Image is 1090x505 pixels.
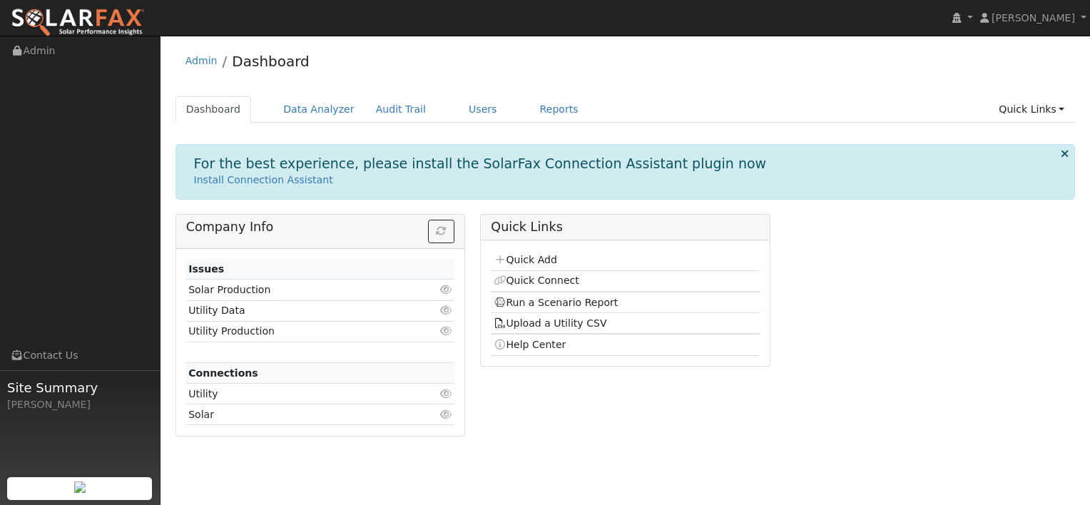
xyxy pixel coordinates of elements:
span: [PERSON_NAME] [992,12,1075,24]
a: Upload a Utility CSV [494,317,607,329]
a: Audit Trail [365,96,437,123]
img: SolarFax [11,8,145,38]
span: Site Summary [7,378,153,397]
a: Dashboard [232,53,310,70]
a: Reports [529,96,589,123]
i: Click to view [439,326,452,336]
td: Solar Production [186,280,412,300]
a: Run a Scenario Report [494,297,618,308]
td: Solar [186,404,412,425]
td: Utility [186,384,412,404]
a: Quick Connect [494,275,579,286]
strong: Issues [188,263,224,275]
a: Quick Links [988,96,1075,123]
td: Utility Data [186,300,412,321]
i: Click to view [439,285,452,295]
td: Utility Production [186,321,412,342]
a: Quick Add [494,254,557,265]
a: Users [458,96,508,123]
i: Click to view [439,305,452,315]
a: Install Connection Assistant [194,174,333,185]
a: Help Center [494,339,566,350]
h5: Quick Links [491,220,759,235]
a: Admin [185,55,218,66]
strong: Connections [188,367,258,379]
img: retrieve [74,481,86,493]
a: Data Analyzer [272,96,365,123]
i: Click to view [439,409,452,419]
div: [PERSON_NAME] [7,397,153,412]
a: Dashboard [175,96,252,123]
h5: Company Info [186,220,454,235]
i: Click to view [439,389,452,399]
h1: For the best experience, please install the SolarFax Connection Assistant plugin now [194,155,767,172]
